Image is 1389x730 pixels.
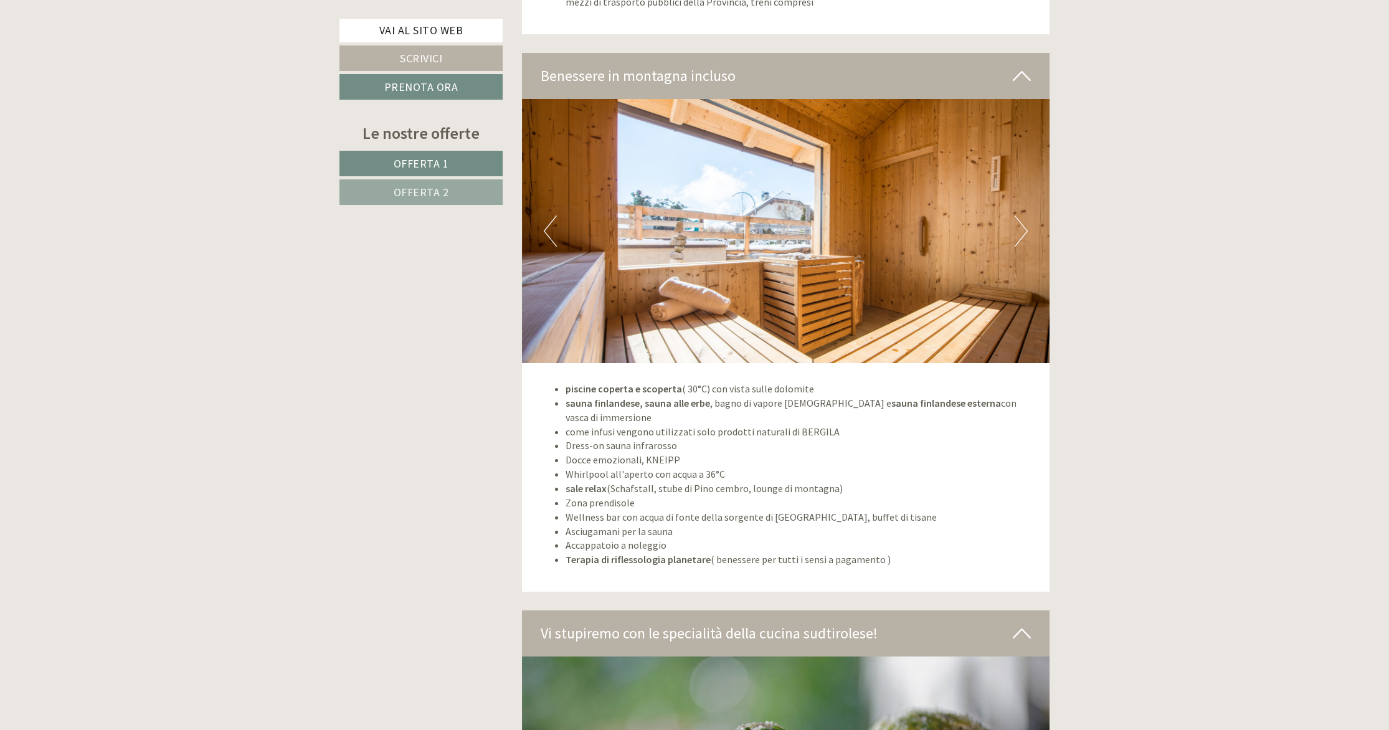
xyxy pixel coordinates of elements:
[566,524,1031,539] li: Asciugamani per la sauna
[339,19,503,42] a: Vai al sito web
[566,482,607,495] strong: sale relax
[566,425,1031,439] li: come infusi vengono utilizzati solo prodotti naturali di BERGILA
[566,396,1031,425] li: , bagno di vapore [DEMOGRAPHIC_DATA] e con vasca di immersione
[566,496,1031,510] li: Zona prendisole
[566,481,1031,496] li: (Schafstall, stube di Pino cembro, lounge di montagna)
[19,60,183,69] small: 16:40
[566,453,1031,467] li: Docce emozionali, KNEIPP
[522,610,1050,657] div: Vi stupiremo con le specialità della cucina sudtirolese!
[544,216,557,247] button: Previous
[339,121,503,145] div: Le nostre offerte
[339,45,503,71] a: Scrivici
[522,53,1050,99] div: Benessere in montagna incluso
[1015,216,1028,247] button: Next
[19,36,183,46] div: Inso Sonnenheim
[566,510,1031,524] li: Wellness bar con acqua di fonte della sorgente di [GEOGRAPHIC_DATA], buffet di tisane
[566,382,682,395] strong: piscine coperta e scoperta
[566,538,1031,552] li: Accappatoio a noleggio
[394,185,449,199] span: Offerta 2
[9,34,189,72] div: Buon giorno, come possiamo aiutarla?
[566,382,1031,396] li: ( 30°C) con vista sulle dolomite
[212,9,279,31] div: mercoledì
[394,156,449,171] span: Offerta 1
[566,552,1031,567] li: ( benessere per tutti i sensi a pagamento )
[891,397,1001,409] strong: sauna finlandese esterna
[566,553,711,566] strong: Terapia di riflessologia planetare
[425,325,491,350] button: Invia
[339,74,503,100] a: Prenota ora
[566,397,710,409] strong: sauna finlandese, sauna alle erbe
[566,467,1031,481] li: Whirlpool all'aperto con acqua a 36°C
[566,438,1031,453] li: Dress-on sauna infrarosso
